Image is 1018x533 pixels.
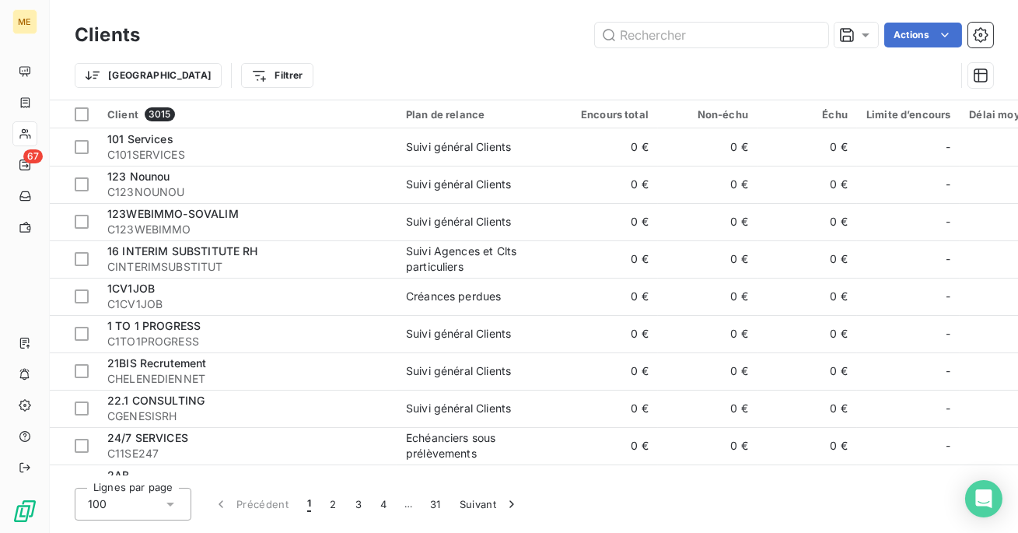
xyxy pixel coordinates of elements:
[757,166,857,203] td: 0 €
[946,177,950,192] span: -
[88,496,107,512] span: 100
[884,23,962,47] button: Actions
[107,108,138,121] span: Client
[658,390,757,427] td: 0 €
[421,488,450,521] button: 31
[406,177,511,192] div: Suivi général Clients
[406,326,511,342] div: Suivi général Clients
[107,222,387,237] span: C123WEBIMMO
[107,468,129,482] span: 2AB
[107,184,387,200] span: C123NOUNOU
[558,240,658,278] td: 0 €
[757,203,857,240] td: 0 €
[667,108,748,121] div: Non-échu
[406,363,511,379] div: Suivi général Clients
[658,278,757,315] td: 0 €
[241,63,313,88] button: Filtrer
[406,108,549,121] div: Plan de relance
[658,427,757,465] td: 0 €
[558,166,658,203] td: 0 €
[658,315,757,352] td: 0 €
[107,446,387,461] span: C11SE247
[107,259,387,275] span: CINTERIMSUBSTITUT
[757,240,857,278] td: 0 €
[406,139,511,155] div: Suivi général Clients
[757,352,857,390] td: 0 €
[371,488,396,521] button: 4
[946,214,950,230] span: -
[75,21,140,49] h3: Clients
[145,107,175,121] span: 3015
[946,438,950,454] span: -
[107,282,155,295] span: 1CV1JOB
[107,409,387,424] span: CGENESISRH
[107,207,239,220] span: 123WEBIMMO-SOVALIM
[757,278,857,315] td: 0 €
[757,465,857,502] td: 0 €
[107,319,201,332] span: 1 TO 1 PROGRESS
[558,128,658,166] td: 0 €
[12,9,37,34] div: ME
[866,108,950,121] div: Limite d’encours
[558,352,658,390] td: 0 €
[396,492,421,517] span: …
[658,128,757,166] td: 0 €
[757,390,857,427] td: 0 €
[558,203,658,240] td: 0 €
[757,128,857,166] td: 0 €
[946,289,950,304] span: -
[946,139,950,155] span: -
[406,289,501,304] div: Créances perdues
[346,488,371,521] button: 3
[946,363,950,379] span: -
[406,430,549,461] div: Echéanciers sous prélèvements
[757,315,857,352] td: 0 €
[406,401,511,416] div: Suivi général Clients
[107,244,258,258] span: 16 INTERIM SUBSTITUTE RH
[558,427,658,465] td: 0 €
[107,394,205,407] span: 22.1 CONSULTING
[107,170,170,183] span: 123 Nounou
[107,147,387,163] span: C101SERVICES
[12,499,37,524] img: Logo LeanPay
[107,334,387,349] span: C1TO1PROGRESS
[406,244,549,275] div: Suivi Agences et Clts particuliers
[298,488,320,521] button: 1
[107,431,188,444] span: 24/7 SERVICES
[658,465,757,502] td: 0 €
[558,278,658,315] td: 0 €
[75,63,222,88] button: [GEOGRAPHIC_DATA]
[658,166,757,203] td: 0 €
[107,356,207,370] span: 21BIS Recrutement
[107,132,173,146] span: 101 Services
[757,427,857,465] td: 0 €
[558,465,658,502] td: 0 €
[320,488,345,521] button: 2
[658,352,757,390] td: 0 €
[23,149,43,163] span: 67
[658,240,757,278] td: 0 €
[558,390,658,427] td: 0 €
[307,496,311,512] span: 1
[965,480,1002,517] div: Open Intercom Messenger
[568,108,649,121] div: Encours total
[450,488,529,521] button: Suivant
[946,401,950,416] span: -
[406,214,511,230] div: Suivi général Clients
[558,315,658,352] td: 0 €
[107,296,387,312] span: C1CV1JOB
[107,371,387,387] span: CHELENEDIENNET
[204,488,298,521] button: Précédent
[946,251,950,267] span: -
[595,23,828,47] input: Rechercher
[767,108,848,121] div: Échu
[658,203,757,240] td: 0 €
[946,326,950,342] span: -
